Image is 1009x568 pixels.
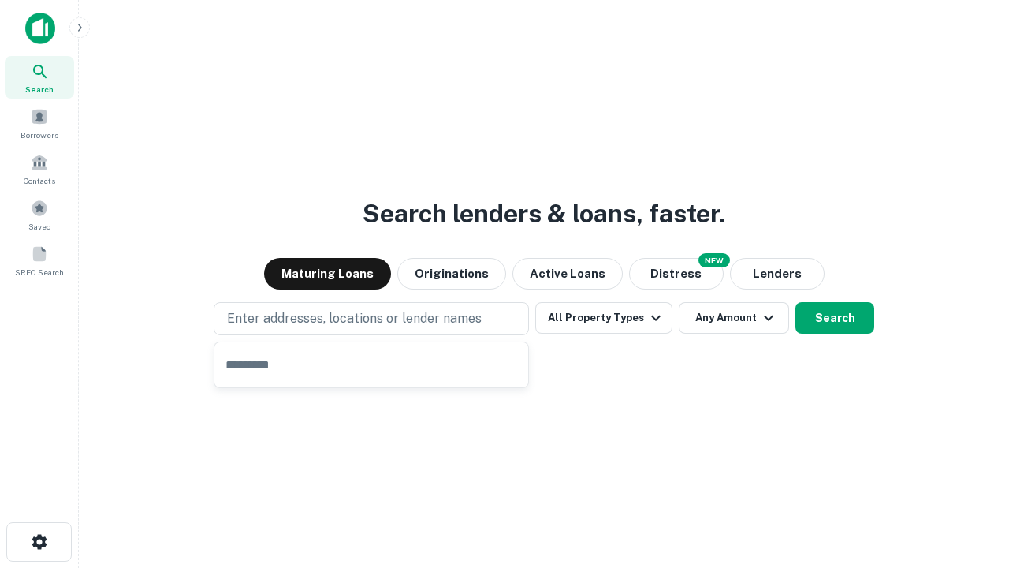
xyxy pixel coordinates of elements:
button: Search distressed loans with lien and other non-mortgage details. [629,258,724,290]
span: Saved [28,220,51,233]
a: SREO Search [5,239,74,282]
a: Search [5,56,74,99]
button: Maturing Loans [264,258,391,290]
span: Search [25,83,54,95]
a: Contacts [5,148,74,190]
a: Saved [5,193,74,236]
p: Enter addresses, locations or lender names [227,309,482,328]
button: All Property Types [535,302,672,334]
div: NEW [698,253,730,267]
button: Enter addresses, locations or lender names [214,302,529,335]
button: Active Loans [512,258,623,290]
button: Originations [397,258,506,290]
a: Borrowers [5,102,74,144]
h3: Search lenders & loans, faster. [363,195,725,233]
button: Search [795,302,874,334]
button: Any Amount [679,302,789,334]
span: SREO Search [15,266,64,278]
img: capitalize-icon.png [25,13,55,44]
iframe: Chat Widget [930,442,1009,518]
span: Borrowers [20,129,58,141]
button: Lenders [730,258,825,290]
span: Contacts [24,174,55,187]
